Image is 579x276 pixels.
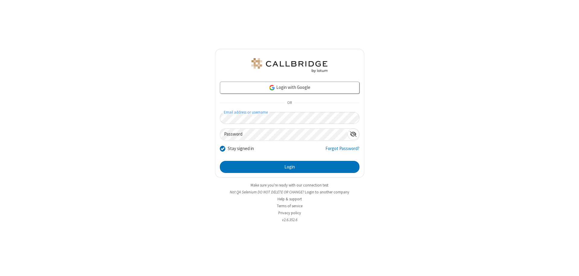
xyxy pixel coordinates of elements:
a: Terms of service [277,203,302,209]
li: v2.6.352.6 [215,217,364,223]
input: Email address or username [220,112,359,124]
label: Stay signed in [228,145,254,152]
a: Login with Google [220,82,359,94]
li: Not QA Selenium DO NOT DELETE OR CHANGE? [215,189,364,195]
button: Login [220,161,359,173]
img: google-icon.png [269,84,275,91]
a: Forgot Password? [325,145,359,157]
a: Privacy policy [278,210,301,215]
img: QA Selenium DO NOT DELETE OR CHANGE [250,58,329,73]
button: Login to another company [305,189,349,195]
a: Help & support [277,196,302,202]
span: OR [285,99,294,107]
div: Show password [347,129,359,140]
a: Make sure you're ready with our connection test [251,183,328,188]
input: Password [220,129,347,140]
